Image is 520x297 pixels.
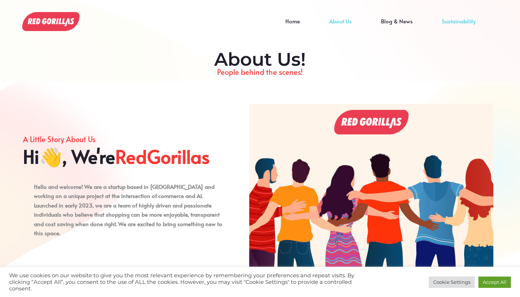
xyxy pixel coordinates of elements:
[9,272,361,292] div: We use cookies on our website to give you the most relevant experience by remembering your prefer...
[23,145,228,167] h2: Hi👋, We're
[23,133,228,145] p: A Little Story About Us
[34,220,222,237] strong: . We are excited to bring something new to this space.
[27,49,494,71] h2: About Us!
[427,21,490,32] a: Sustainability
[429,277,475,288] a: Cookie Settings
[22,12,80,31] img: About Us!
[115,145,210,167] span: RedGorillas
[271,21,315,32] a: Home
[315,21,366,32] a: About Us
[249,104,493,267] img: About Us!
[27,66,494,78] p: People behind the scenes!
[34,183,220,228] strong: Hello and welcome! We are a startup based in [GEOGRAPHIC_DATA] and working on a unique project at...
[366,21,427,32] a: Blog & News
[478,277,511,288] a: Accept All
